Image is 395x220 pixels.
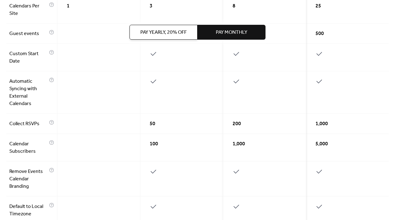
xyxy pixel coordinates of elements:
[150,140,158,148] span: 100
[9,2,48,17] span: Calendars Per Site
[316,140,328,148] span: 5,000
[129,25,197,40] button: Pay Yearly, 20% off
[9,168,48,190] span: Remove Events Calendar Branding
[233,140,245,148] span: 1,000
[9,78,48,108] span: Automatic Syncing with External Calendars
[140,29,187,36] span: Pay Yearly, 20% off
[150,120,155,128] span: 50
[67,2,70,10] span: 1
[216,29,247,36] span: Pay Monthly
[9,120,48,128] span: Collect RSVPs
[316,2,321,10] span: 25
[233,120,241,128] span: 200
[9,203,48,218] span: Default to Local Timezone
[9,50,48,65] span: Custom Start Date
[9,30,48,37] span: Guest events
[316,30,324,37] span: 500
[197,25,266,40] button: Pay Monthly
[316,120,328,128] span: 1,000
[9,140,48,155] span: Calendar Subscribers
